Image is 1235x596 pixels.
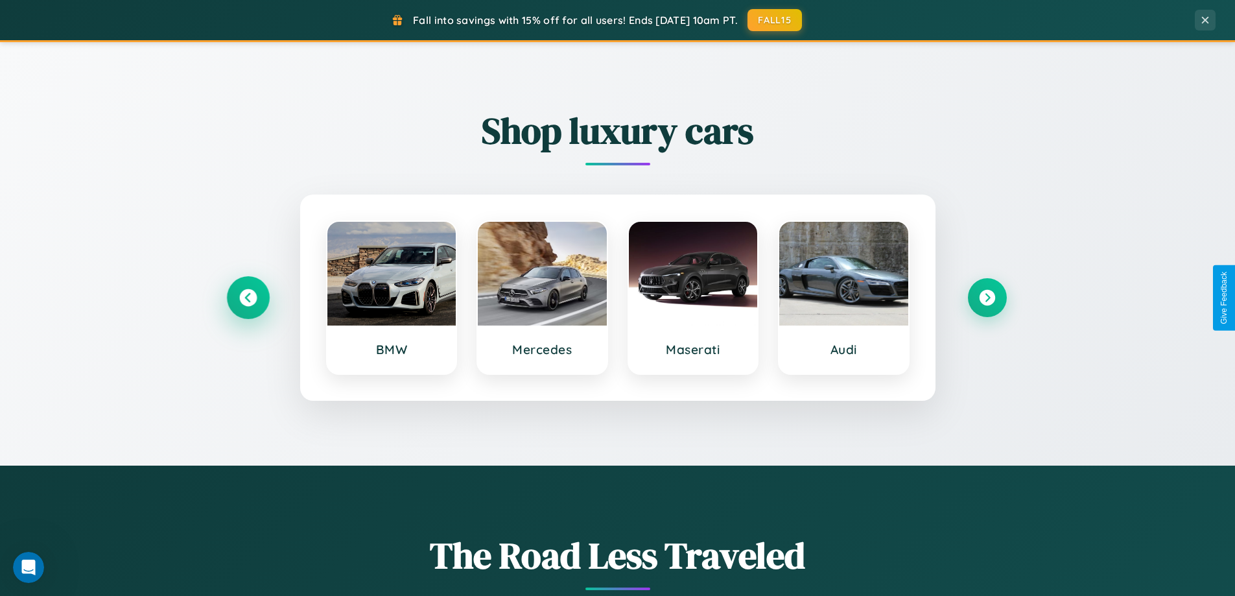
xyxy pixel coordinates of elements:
[747,9,802,31] button: FALL15
[1219,272,1229,324] div: Give Feedback
[340,342,443,357] h3: BMW
[792,342,895,357] h3: Audi
[642,342,745,357] h3: Maserati
[229,106,1007,156] h2: Shop luxury cars
[413,14,738,27] span: Fall into savings with 15% off for all users! Ends [DATE] 10am PT.
[491,342,594,357] h3: Mercedes
[13,552,44,583] iframe: Intercom live chat
[229,530,1007,580] h1: The Road Less Traveled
